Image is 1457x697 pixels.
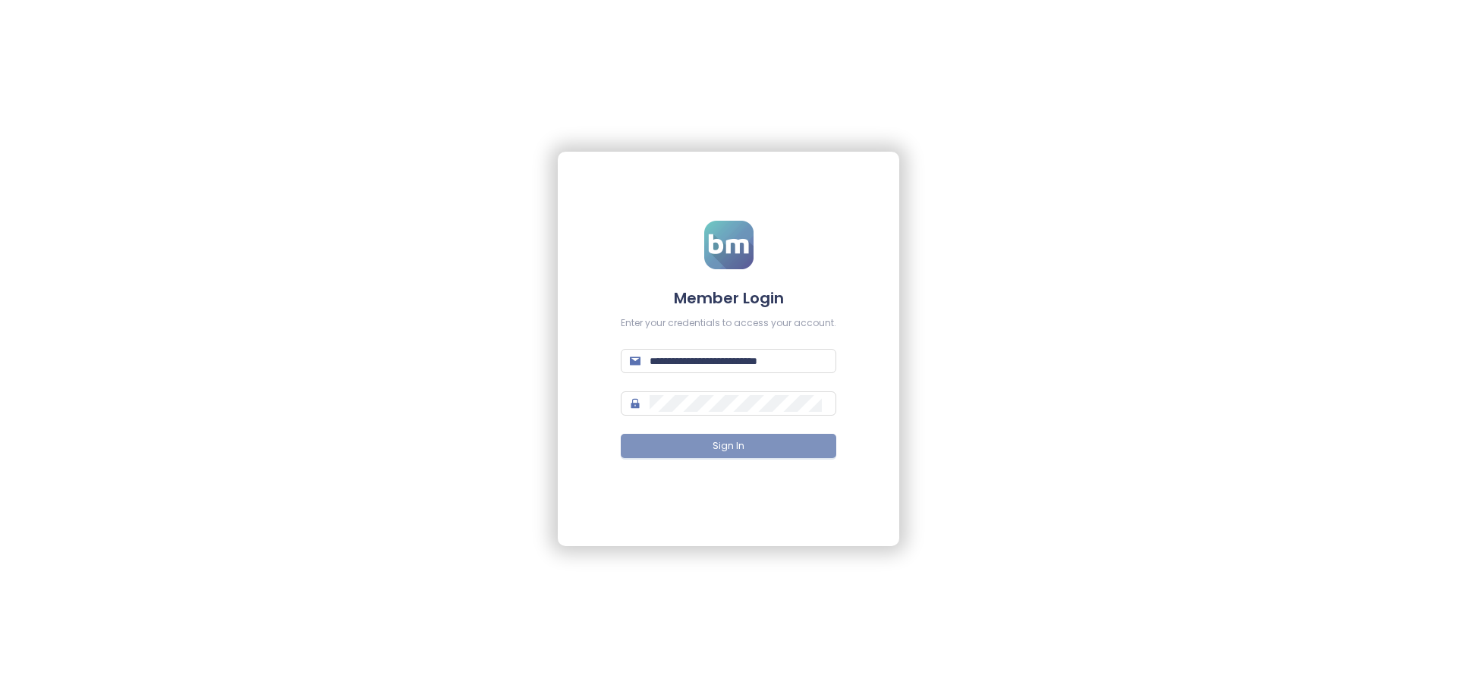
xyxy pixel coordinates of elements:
[621,287,836,309] h4: Member Login
[713,439,744,454] span: Sign In
[621,434,836,458] button: Sign In
[621,316,836,331] div: Enter your credentials to access your account.
[630,398,640,409] span: lock
[630,356,640,366] span: mail
[704,221,754,269] img: logo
